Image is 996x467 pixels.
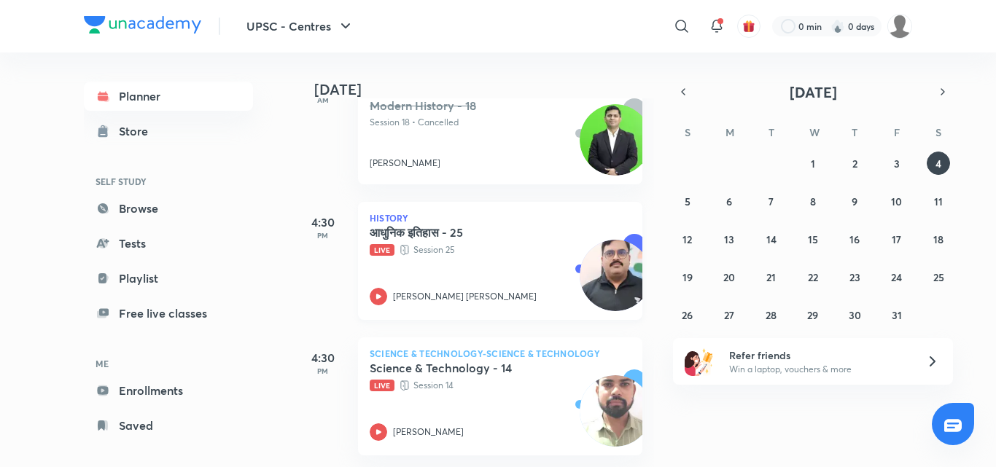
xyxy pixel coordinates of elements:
[801,265,825,289] button: October 22, 2025
[760,227,783,251] button: October 14, 2025
[811,157,815,170] abbr: October 1, 2025
[676,227,699,251] button: October 12, 2025
[801,303,825,326] button: October 29, 2025
[370,244,394,256] span: Live
[801,227,825,251] button: October 15, 2025
[84,299,253,328] a: Free live classes
[843,265,866,289] button: October 23, 2025
[685,347,714,376] img: referral
[729,348,909,363] h6: Refer friends
[935,157,941,170] abbr: October 4, 2025
[84,16,201,34] img: Company Logo
[370,361,551,375] h5: Science & Technology - 14
[790,82,837,102] span: [DATE]
[84,169,253,194] h6: SELF STUDY
[849,232,860,246] abbr: October 16, 2025
[852,157,857,170] abbr: October 2, 2025
[84,82,253,111] a: Planner
[726,195,732,208] abbr: October 6, 2025
[84,376,253,405] a: Enrollments
[717,189,741,213] button: October 6, 2025
[769,195,774,208] abbr: October 7, 2025
[934,195,943,208] abbr: October 11, 2025
[370,225,551,240] h5: आधुनिक इतिहास - 25
[891,195,902,208] abbr: October 10, 2025
[84,229,253,258] a: Tests
[885,152,909,175] button: October 3, 2025
[760,265,783,289] button: October 21, 2025
[933,270,944,284] abbr: October 25, 2025
[852,125,857,139] abbr: Thursday
[393,425,464,439] p: [PERSON_NAME]
[717,227,741,251] button: October 13, 2025
[685,125,690,139] abbr: Sunday
[724,232,734,246] abbr: October 13, 2025
[370,349,631,358] p: Science & Technology-Science & Technology
[885,189,909,213] button: October 10, 2025
[737,15,760,38] button: avatar
[808,270,818,284] abbr: October 22, 2025
[849,308,861,322] abbr: October 30, 2025
[693,82,933,102] button: [DATE]
[887,14,912,39] img: Abhijeet Srivastav
[927,189,950,213] button: October 11, 2025
[843,189,866,213] button: October 9, 2025
[393,290,537,303] p: [PERSON_NAME] [PERSON_NAME]
[808,232,818,246] abbr: October 15, 2025
[84,411,253,440] a: Saved
[807,308,818,322] abbr: October 29, 2025
[294,231,352,240] p: PM
[891,270,902,284] abbr: October 24, 2025
[370,243,599,257] p: Session 25
[927,152,950,175] button: October 4, 2025
[370,157,440,170] p: [PERSON_NAME]
[717,265,741,289] button: October 20, 2025
[84,117,253,146] a: Store
[294,213,352,231] h5: 4:30
[729,363,909,376] p: Win a laptop, vouchers & more
[766,270,776,284] abbr: October 21, 2025
[885,227,909,251] button: October 17, 2025
[766,308,777,322] abbr: October 28, 2025
[682,270,693,284] abbr: October 19, 2025
[935,125,941,139] abbr: Saturday
[676,189,699,213] button: October 5, 2025
[852,195,857,208] abbr: October 9, 2025
[830,19,845,34] img: streak
[766,232,777,246] abbr: October 14, 2025
[370,378,599,393] p: Session 14
[84,264,253,293] a: Playlist
[760,303,783,326] button: October 28, 2025
[725,125,734,139] abbr: Monday
[370,98,551,113] h5: Modern History - 18
[682,232,692,246] abbr: October 12, 2025
[84,194,253,223] a: Browse
[885,303,909,326] button: October 31, 2025
[724,308,734,322] abbr: October 27, 2025
[84,351,253,376] h6: ME
[849,270,860,284] abbr: October 23, 2025
[885,265,909,289] button: October 24, 2025
[927,227,950,251] button: October 18, 2025
[801,152,825,175] button: October 1, 2025
[723,270,735,284] abbr: October 20, 2025
[238,12,363,41] button: UPSC - Centres
[892,308,902,322] abbr: October 31, 2025
[843,303,866,326] button: October 30, 2025
[370,380,394,391] span: Live
[927,265,950,289] button: October 25, 2025
[717,303,741,326] button: October 27, 2025
[801,189,825,213] button: October 8, 2025
[370,213,631,222] p: History
[810,195,816,208] abbr: October 8, 2025
[892,232,901,246] abbr: October 17, 2025
[760,189,783,213] button: October 7, 2025
[843,227,866,251] button: October 16, 2025
[682,308,693,322] abbr: October 26, 2025
[894,125,900,139] abbr: Friday
[676,303,699,326] button: October 26, 2025
[809,125,820,139] abbr: Wednesday
[314,81,657,98] h4: [DATE]
[119,122,157,140] div: Store
[676,265,699,289] button: October 19, 2025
